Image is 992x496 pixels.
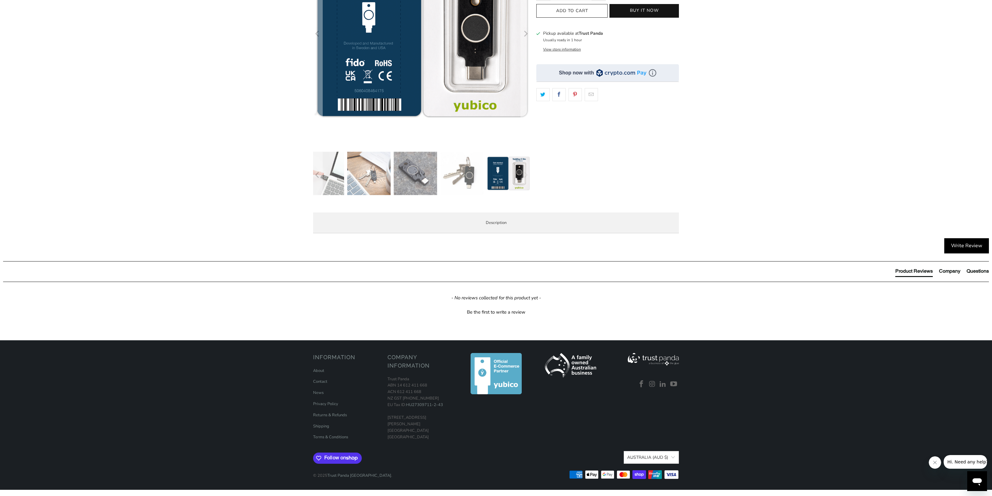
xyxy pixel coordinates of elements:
a: Shipping [313,423,329,429]
a: Privacy Policy [313,401,338,407]
iframe: Button to launch messaging window [967,471,987,491]
div: Write Review [944,238,989,254]
iframe: Close message [929,456,941,469]
em: - No reviews collected for this product yet - [451,295,541,301]
a: Trust Panda Australia on Facebook [637,380,646,388]
span: Add to Cart [543,8,601,14]
iframe: Message from company [944,455,987,469]
a: Terms & Conditions [313,434,348,440]
a: HU27309711-2-43 [406,402,443,408]
a: Share this on Facebook [552,88,566,101]
a: Email this to a friend [585,88,598,101]
a: Trust Panda Australia on Instagram [648,380,657,388]
div: Questions [967,268,989,275]
a: Trust Panda [GEOGRAPHIC_DATA] [327,473,391,478]
small: Usually ready in 1 hour [543,38,582,42]
img: YubiKey C Bio (FIDO Edition) - Trust Panda [440,152,484,195]
a: Share this on Pinterest [569,88,582,101]
a: Returns & Refunds [313,412,347,418]
a: Trust Panda Australia on LinkedIn [658,380,668,388]
h3: Pickup available at [543,30,603,37]
label: Description [313,212,679,233]
p: Trust Panda ABN 14 612 411 668 ACN 612 411 668 NZ GST [PHONE_NUMBER] EU Tax ID: [STREET_ADDRESS][... [387,376,456,440]
div: Product Reviews [895,268,933,275]
b: Trust Panda [579,30,603,36]
div: Shop now with [559,69,594,76]
button: View store information [543,47,581,52]
span: Hi. Need any help? [4,4,45,9]
a: Contact [313,379,327,384]
img: YubiKey C Bio (FIDO Edition) - Trust Panda [347,152,391,195]
a: About [313,368,324,373]
button: Next [520,152,530,198]
p: © 2025 . [313,466,392,479]
button: Previous [313,152,323,198]
button: Australia (AUD $) [624,451,679,464]
div: Company [939,268,960,275]
img: YubiKey C Bio (FIDO Edition) - Trust Panda [301,152,344,195]
img: YubiKey C Bio (FIDO Edition) - Trust Panda [394,152,437,195]
div: Be the first to write a review [3,307,989,315]
div: Be the first to write a review [467,309,525,315]
a: Trust Panda Australia on YouTube [669,380,678,388]
iframe: Reviews Widget [536,112,679,134]
img: YubiKey C Bio (FIDO Edition) - Trust Panda [487,152,530,195]
a: News [313,390,324,395]
button: Add to Cart [536,4,608,18]
div: Reviews Tabs [895,268,989,280]
a: Share this on Twitter [536,88,550,101]
button: Buy it now [609,4,679,18]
